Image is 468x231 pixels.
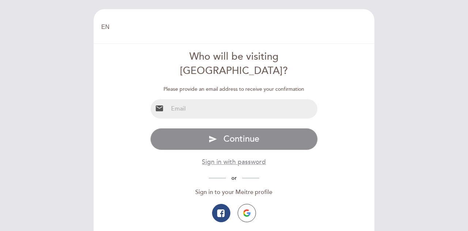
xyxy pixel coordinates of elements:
i: email [155,104,164,113]
input: Email [168,99,318,119]
i: send [208,135,217,144]
div: Please provide an email address to receive your confirmation [150,86,318,93]
img: icon-google.png [243,209,250,217]
button: Sign in with password [202,157,266,167]
span: Continue [223,134,259,144]
button: send Continue [150,128,318,150]
span: or [226,175,242,181]
div: Sign in to your Meitre profile [150,188,318,197]
div: Who will be visiting [GEOGRAPHIC_DATA]? [150,50,318,78]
